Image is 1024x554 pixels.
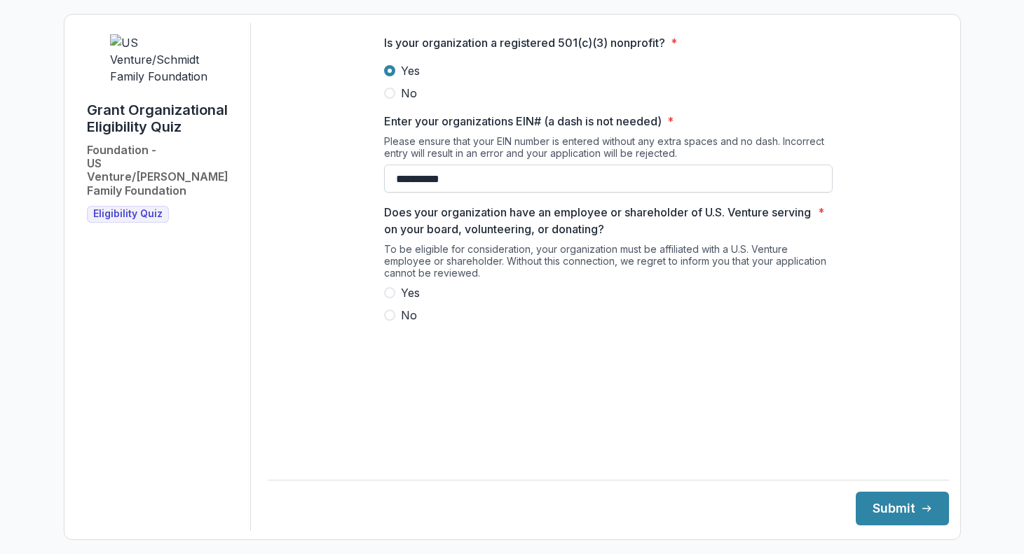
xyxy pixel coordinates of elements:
[384,243,833,284] div: To be eligible for consideration, your organization must be affiliated with a U.S. Venture employ...
[93,208,163,220] span: Eligibility Quiz
[110,34,215,85] img: US Venture/Schmidt Family Foundation
[384,204,812,237] p: Does your organization have an employee or shareholder of U.S. Venture serving on your board, vol...
[401,307,417,324] span: No
[87,102,239,135] h1: Grant Organizational Eligibility Quiz
[401,62,420,79] span: Yes
[401,284,420,301] span: Yes
[384,113,662,130] p: Enter your organizations EIN# (a dash is not needed)
[384,135,833,165] div: Please ensure that your EIN number is entered without any extra spaces and no dash. Incorrect ent...
[856,492,949,525] button: Submit
[401,85,417,102] span: No
[384,34,665,51] p: Is your organization a registered 501(c)(3) nonprofit?
[87,144,239,198] h2: Foundation - US Venture/[PERSON_NAME] Family Foundation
